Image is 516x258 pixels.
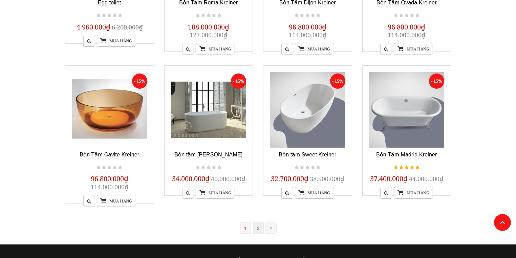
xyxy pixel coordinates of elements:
[188,22,229,31] span: 108.000.000₫
[410,165,414,171] i: gorgeous
[196,13,200,19] i: Not rated yet!
[95,164,123,172] div: Not rated yet!
[415,13,420,19] i: Not rated yet!
[429,73,444,89] span: - 15%
[279,152,336,157] a: Bồn tắm Sweet Kreiner
[405,165,409,171] i: gorgeous
[217,165,221,171] i: Not rated yet!
[330,73,345,89] span: - 15%
[294,164,321,172] div: Not rated yet!
[410,13,414,19] i: Not rated yet!
[196,187,235,199] a: Mua hàng
[394,187,433,199] a: Mua hàng
[294,12,321,20] div: Not rated yet!
[212,13,216,19] i: Not rated yet!
[376,152,437,157] a: Bồn Tắm Madrid Kreiner
[113,13,117,19] i: Not rated yet!
[289,31,326,39] span: 114.000.000₫
[77,22,110,31] span: 4.960.000₫
[96,165,101,171] i: Not rated yet!
[295,43,334,55] a: Mua hàng
[305,165,309,171] i: Not rated yet!
[102,165,106,171] i: Not rated yet!
[132,73,147,89] span: - 15%
[253,222,264,234] a: 2
[393,164,421,172] div: gorgeous
[409,175,443,183] span: 44.000.000₫
[112,23,143,31] span: 6.200.000₫
[295,187,334,199] a: Mua hàng
[212,165,216,171] i: Not rated yet!
[316,165,320,171] i: Not rated yet!
[305,13,309,19] i: Not rated yet!
[201,13,205,19] i: Not rated yet!
[311,13,315,19] i: Not rated yet!
[415,165,420,171] i: gorgeous
[91,183,128,191] span: 114.000.000₫
[190,31,227,39] span: 127.000.000₫
[394,13,398,19] i: Not rated yet!
[96,35,136,47] a: Mua hàng
[388,31,425,39] span: 114.000.000₫
[91,174,128,183] span: 96.800.000₫
[207,165,211,171] i: Not rated yet!
[107,165,111,171] i: Not rated yet!
[196,43,235,55] a: Mua hàng
[271,174,308,183] span: 32.700.000₫
[118,165,122,171] i: Not rated yet!
[295,13,299,19] i: Not rated yet!
[96,195,136,207] a: Mua hàng
[393,12,421,20] div: Not rated yet!
[207,13,211,19] i: Not rated yet!
[388,22,425,31] span: 96.800.000₫
[217,13,221,19] i: Not rated yet!
[231,73,246,89] span: - 15%
[494,214,511,231] a: Lên đầu trang
[370,174,408,183] span: 37.400.000₫
[289,22,326,31] span: 96.800.000₫
[399,165,403,171] i: gorgeous
[311,165,315,171] i: Not rated yet!
[195,164,222,172] div: Not rated yet!
[201,165,205,171] i: Not rated yet!
[240,222,251,234] a: 1
[300,165,304,171] i: Not rated yet!
[394,165,398,171] i: gorgeous
[107,13,111,19] i: Not rated yet!
[196,165,200,171] i: Not rated yet!
[300,13,304,19] i: Not rated yet!
[95,12,123,20] div: Not rated yet!
[405,13,409,19] i: Not rated yet!
[174,152,242,157] a: Bồn tắm [PERSON_NAME]
[96,13,101,19] i: Not rated yet!
[295,165,299,171] i: Not rated yet!
[399,13,403,19] i: Not rated yet!
[195,12,222,20] div: Not rated yet!
[211,175,245,183] span: 40.000.000₫
[316,13,320,19] i: Not rated yet!
[80,152,139,157] a: Bồn Tắm Cavite Kreiner
[113,165,117,171] i: Not rated yet!
[172,174,210,183] span: 34.000.000₫
[118,13,122,19] i: Not rated yet!
[310,175,344,183] span: 38.500.000₫
[394,43,433,55] a: Mua hàng
[102,13,106,19] i: Not rated yet!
